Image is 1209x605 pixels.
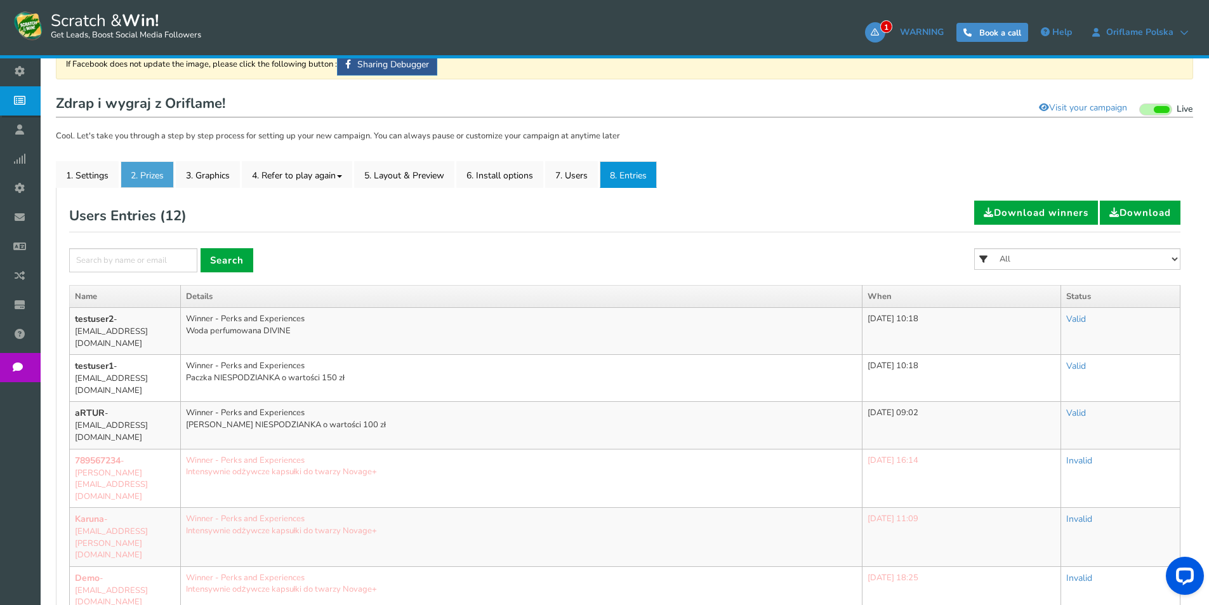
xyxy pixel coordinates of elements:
[121,161,174,188] a: 2. Prizes
[70,449,181,508] td: - [PERSON_NAME][EMAIL_ADDRESS][DOMAIN_NAME]
[70,508,181,567] td: - [EMAIL_ADDRESS][PERSON_NAME][DOMAIN_NAME]
[56,49,1193,79] div: If Facebook does not update the image, please click the following button :
[181,402,862,449] td: Winner - Perks and Experiences [PERSON_NAME] NIESPODZIANKA o wartości 100 zł
[1052,26,1072,38] span: Help
[69,201,187,231] h2: Users Entries ( )
[1100,201,1180,225] a: Download
[1066,407,1086,419] a: Valid
[1031,97,1135,119] a: Visit your campaign
[181,355,862,402] td: Winner - Perks and Experiences Paczka NIESPODZIANKA o wartości 150 zł
[865,22,950,43] a: 1WARNING
[456,161,543,188] a: 6. Install options
[75,313,114,325] b: testuser2
[176,161,240,188] a: 3. Graphics
[862,508,1061,567] td: [DATE] 11:09
[979,27,1021,39] span: Book a call
[862,285,1061,308] th: When
[1066,455,1092,467] a: Invalid
[201,248,253,272] a: Search
[1066,572,1092,584] a: Invalid
[56,161,119,188] a: 1. Settings
[13,10,44,41] img: Scratch and Win
[862,308,1061,355] td: [DATE] 10:18
[974,201,1098,225] a: Download winners
[337,54,437,76] a: Sharing Debugger
[545,161,598,188] a: 7. Users
[165,206,182,225] span: 12
[181,508,862,567] td: Winner - Perks and Experiences Intensywnie odżywcze kapsułki do twarzy Novage+
[862,449,1061,508] td: [DATE] 16:14
[70,402,181,449] td: - [EMAIL_ADDRESS][DOMAIN_NAME]
[51,30,201,41] small: Get Leads, Boost Social Media Followers
[900,26,944,38] span: WARNING
[862,402,1061,449] td: [DATE] 09:02
[70,308,181,355] td: - [EMAIL_ADDRESS][DOMAIN_NAME]
[44,10,201,41] span: Scratch &
[75,455,121,467] b: 789567234
[1066,313,1086,325] a: Valid
[70,285,181,308] th: Name
[862,355,1061,402] td: [DATE] 10:18
[75,572,100,584] b: Demo
[600,161,657,188] a: 8. Entries
[122,10,159,32] strong: Win!
[880,20,892,33] span: 1
[181,285,862,308] th: Details
[242,161,352,188] a: 4. Refer to play again
[1100,27,1180,37] span: Oriflame Polska
[75,513,104,525] b: Karuna
[1066,360,1086,372] a: Valid
[70,355,181,402] td: - [EMAIL_ADDRESS][DOMAIN_NAME]
[75,407,105,419] b: aRTUR
[1177,103,1193,116] span: Live
[56,130,1193,143] p: Cool. Let's take you through a step by step process for setting up your new campaign. You can alw...
[181,308,862,355] td: Winner - Perks and Experiences Woda perfumowana DIVINE
[181,449,862,508] td: Winner - Perks and Experiences Intensywnie odżywcze kapsułki do twarzy Novage+
[1066,513,1092,525] a: Invalid
[956,23,1028,42] a: Book a call
[75,360,114,372] b: testuser1
[69,248,197,272] input: Search by name or email
[56,92,1193,117] h1: Zdrap i wygraj z Oriflame!
[354,161,454,188] a: 5. Layout & Preview
[1034,22,1078,43] a: Help
[1061,285,1180,308] th: Status
[13,10,201,41] a: Scratch &Win! Get Leads, Boost Social Media Followers
[1156,552,1209,605] iframe: LiveChat chat widget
